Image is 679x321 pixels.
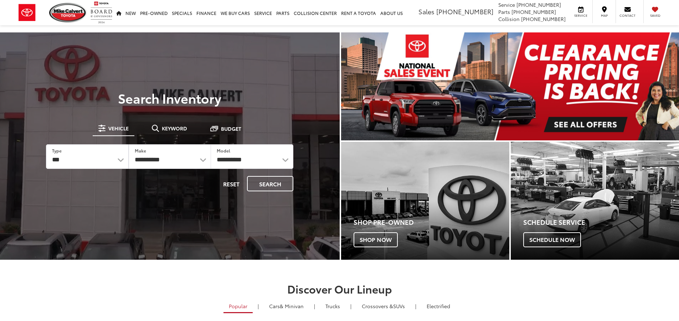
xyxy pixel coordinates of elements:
a: Schedule Service Schedule Now [511,142,679,260]
span: Saved [647,13,663,18]
img: Mike Calvert Toyota [49,3,87,22]
span: Parts [498,8,510,15]
span: Budget [221,126,241,131]
a: Electrified [421,300,456,312]
li: | [256,302,261,310]
a: Cars [264,300,309,312]
span: Sales [418,7,434,16]
span: Map [596,13,612,18]
span: Contact [619,13,636,18]
li: | [349,302,353,310]
span: Crossovers & [362,302,393,310]
a: SUVs [356,300,410,312]
span: Service [573,13,589,18]
a: Trucks [320,300,345,312]
span: [PHONE_NUMBER] [436,7,493,16]
span: & Minivan [280,302,304,310]
button: Search [247,176,293,191]
span: Schedule Now [523,232,581,247]
a: Popular [223,300,253,313]
span: Keyword [162,126,187,131]
span: Collision [498,15,520,22]
div: Toyota [511,142,679,260]
h4: Shop Pre-Owned [354,219,509,226]
h4: Schedule Service [523,219,679,226]
button: Reset [217,176,246,191]
div: Toyota [341,142,509,260]
a: Shop Pre-Owned Shop Now [341,142,509,260]
h2: Discover Our Lineup [88,283,591,295]
span: Vehicle [108,126,129,131]
label: Make [135,147,146,154]
li: | [413,302,418,310]
span: Shop Now [354,232,398,247]
span: Service [498,1,515,8]
span: [PHONE_NUMBER] [521,15,566,22]
label: Model [217,147,230,154]
h3: Search Inventory [30,91,310,105]
li: | [312,302,317,310]
span: [PHONE_NUMBER] [516,1,561,8]
span: [PHONE_NUMBER] [511,8,556,15]
label: Type [52,147,62,154]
